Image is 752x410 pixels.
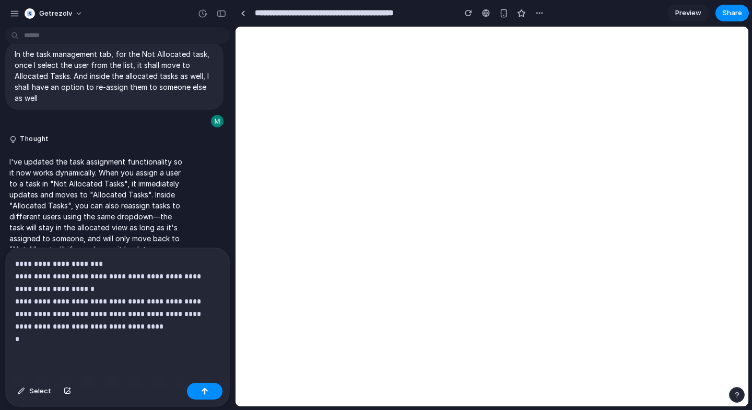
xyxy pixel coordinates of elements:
[722,8,742,18] span: Share
[13,383,56,400] button: Select
[39,8,72,19] span: getrezolv
[15,49,214,103] p: In the task management tab, for the Not Allocated task, once I select the user from the list, it ...
[9,156,184,266] p: I've updated the task assignment functionality so it now works dynamically. When you assign a use...
[20,5,88,22] button: getrezolv
[29,386,51,396] span: Select
[715,5,749,21] button: Share
[667,5,709,21] a: Preview
[675,8,701,18] span: Preview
